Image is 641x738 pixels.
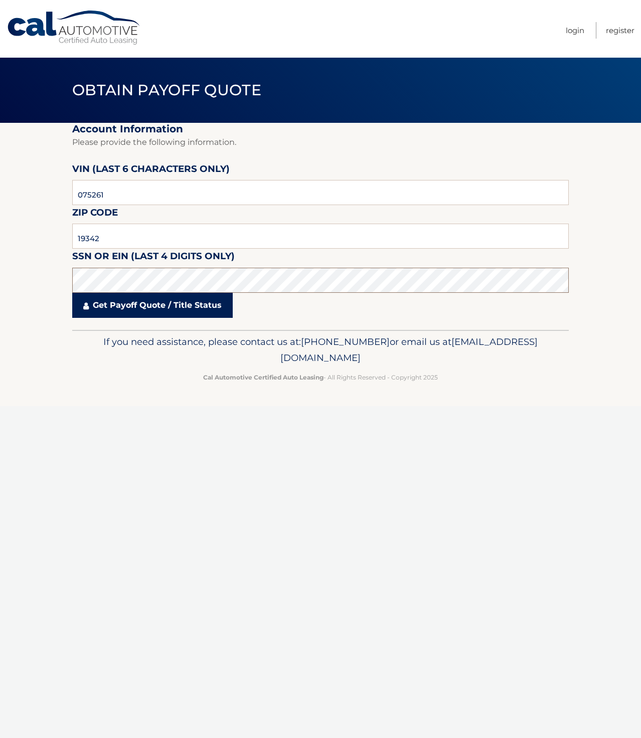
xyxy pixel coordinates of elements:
a: Register [606,22,634,39]
p: If you need assistance, please contact us at: or email us at [79,334,562,366]
label: VIN (last 6 characters only) [72,161,230,180]
label: SSN or EIN (last 4 digits only) [72,249,235,267]
p: - All Rights Reserved - Copyright 2025 [79,372,562,383]
strong: Cal Automotive Certified Auto Leasing [203,374,324,381]
a: Cal Automotive [7,10,142,46]
a: Login [566,22,584,39]
label: Zip Code [72,205,118,224]
p: Please provide the following information. [72,135,569,149]
h2: Account Information [72,123,569,135]
span: Obtain Payoff Quote [72,81,261,99]
span: [PHONE_NUMBER] [301,336,390,347]
a: Get Payoff Quote / Title Status [72,293,233,318]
